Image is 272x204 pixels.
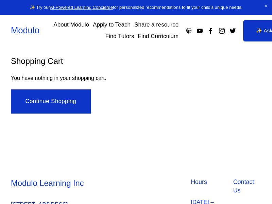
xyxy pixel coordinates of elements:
p: You have nothing in your shopping cart. [11,74,261,82]
h2: Shopping Cart [11,57,261,65]
a: Modulo [11,26,39,35]
a: YouTube [196,27,203,34]
a: AI-Powered Learning Concierge [50,5,113,10]
a: Apply to Teach [93,19,131,31]
h4: Contact Us [233,178,261,195]
a: Find Tutors [105,31,134,42]
a: Twitter [229,27,236,34]
a: Instagram [218,27,225,34]
a: Share a resource [134,19,178,31]
h3: Modulo Learning Inc [11,178,134,189]
a: Continue Shopping [11,89,91,114]
a: About Modulo [53,19,89,31]
a: Facebook [207,27,214,34]
a: Find Curriculum [138,31,179,42]
h4: Hours [191,178,230,186]
a: Apple Podcasts [185,27,192,34]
